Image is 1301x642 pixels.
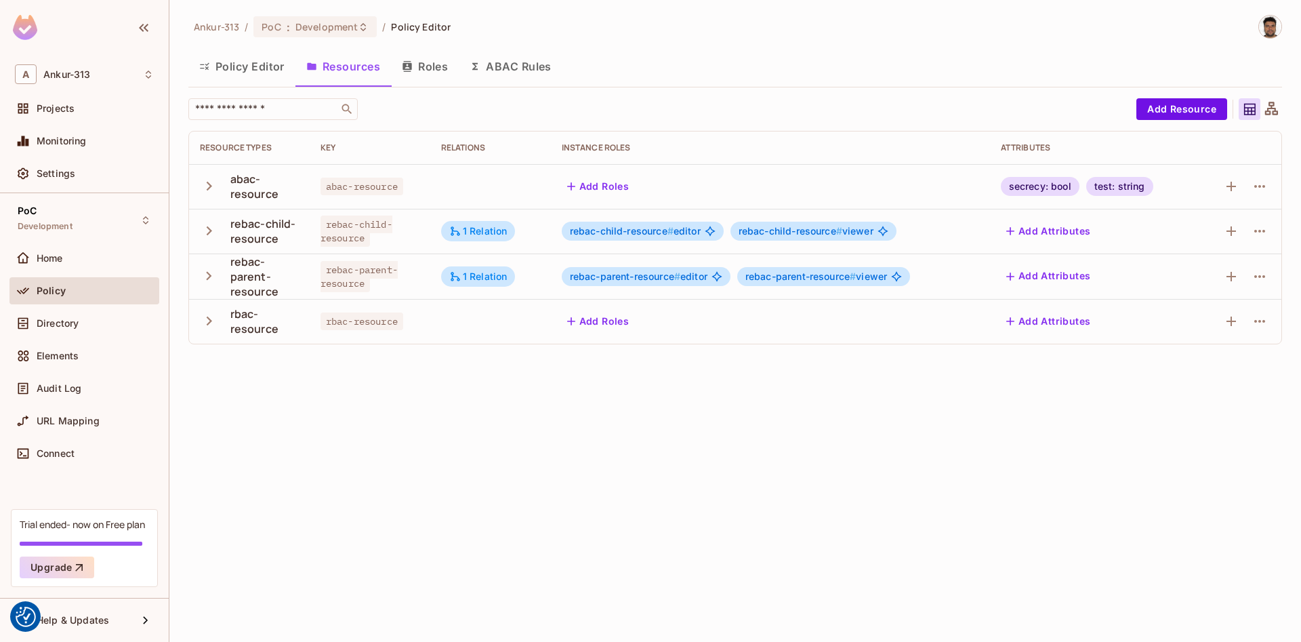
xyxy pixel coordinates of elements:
span: editor [570,271,707,282]
span: rebac-child-resource [321,216,392,247]
div: Key [321,142,419,153]
button: ABAC Rules [459,49,562,83]
div: rbac-resource [230,306,299,336]
button: Policy Editor [188,49,295,83]
button: Add Roles [562,310,635,332]
span: rebac-parent-resource [570,270,680,282]
div: Resource Types [200,142,299,153]
span: viewer [745,271,887,282]
span: URL Mapping [37,416,100,426]
span: viewer [739,226,873,237]
span: rebac-child-resource [739,225,842,237]
button: Add Attributes [1001,266,1096,287]
button: Roles [391,49,459,83]
span: # [836,225,842,237]
span: Connect [37,448,75,459]
li: / [245,20,248,33]
button: Consent Preferences [16,607,36,627]
span: rebac-child-resource [570,225,674,237]
span: Policy [37,285,66,296]
span: # [674,270,680,282]
span: A [15,64,37,84]
span: Home [37,253,63,264]
span: # [850,270,856,282]
span: Projects [37,103,75,114]
span: abac-resource [321,178,403,195]
li: / [382,20,386,33]
span: rebac-parent-resource [321,261,398,292]
span: rebac-parent-resource [745,270,856,282]
div: Relations [441,142,540,153]
span: the active workspace [194,20,239,33]
span: # [667,225,674,237]
button: Add Attributes [1001,220,1096,242]
div: Instance roles [562,142,979,153]
span: Settings [37,168,75,179]
span: rbac-resource [321,313,403,330]
span: Directory [37,318,79,329]
span: Workspace: Ankur-313 [43,69,90,80]
div: abac-resource [230,172,299,201]
span: Policy Editor [391,20,451,33]
span: Development [18,221,73,232]
div: 1 Relation [449,225,508,237]
span: Elements [37,350,79,361]
div: 1 Relation [449,270,508,283]
button: Add Roles [562,176,635,197]
span: Audit Log [37,383,81,394]
div: rebac-child-resource [230,216,299,246]
span: Help & Updates [37,615,109,626]
span: PoC [262,20,281,33]
img: Vladimir Shopov [1259,16,1281,38]
span: editor [570,226,701,237]
div: Attributes [1001,142,1186,153]
div: rebac-parent-resource [230,254,299,299]
button: Resources [295,49,391,83]
button: Add Attributes [1001,310,1096,332]
div: secrecy: bool [1001,177,1079,196]
div: test: string [1086,177,1153,196]
span: PoC [18,205,37,216]
img: Revisit consent button [16,607,36,627]
button: Upgrade [20,557,94,578]
span: Monitoring [37,136,87,146]
img: SReyMgAAAABJRU5ErkJggg== [13,15,37,40]
span: Development [295,20,358,33]
div: Trial ended- now on Free plan [20,518,145,531]
button: Add Resource [1136,98,1227,120]
span: : [286,22,291,33]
